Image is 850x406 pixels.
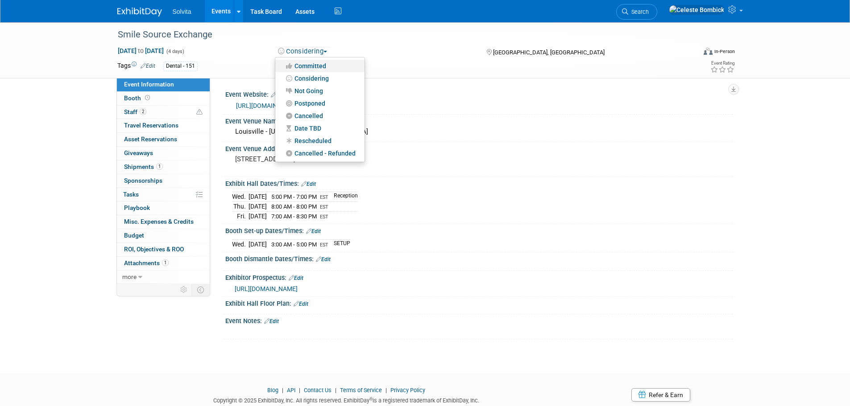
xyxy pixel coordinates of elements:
[225,177,733,189] div: Exhibit Hall Dates/Times:
[117,215,210,229] a: Misc. Expenses & Credits
[271,203,317,210] span: 8:00 AM - 8:00 PM
[249,202,267,212] td: [DATE]
[271,92,286,98] a: Edit
[117,394,576,405] div: Copyright © 2025 ExhibitDay, Inc. All rights reserved. ExhibitDay is a registered trademark of Ex...
[117,119,210,132] a: Travel Reservations
[117,106,210,119] a: Staff2
[271,241,317,248] span: 3:00 AM - 5:00 PM
[117,201,210,215] a: Playbook
[294,301,308,307] a: Edit
[191,284,210,295] td: Toggle Event Tabs
[271,213,317,220] span: 7:00 AM - 8:30 PM
[714,48,735,55] div: In-Person
[225,314,733,326] div: Event Notes:
[117,78,210,91] a: Event Information
[232,125,726,139] div: Louisville - [US_STATE][GEOGRAPHIC_DATA]
[117,229,210,242] a: Budget
[117,8,162,16] img: ExhibitDay
[328,239,350,249] td: SETUP
[123,191,139,198] span: Tasks
[124,149,153,156] span: Giveaways
[225,88,733,99] div: Event Website:
[124,177,162,184] span: Sponsorships
[232,239,249,249] td: Wed.
[275,135,365,147] a: Rescheduled
[176,284,192,295] td: Personalize Event Tab Strip
[287,387,295,394] a: API
[173,8,191,15] span: Solvita
[115,27,683,43] div: Smile Source Exchange
[225,224,733,236] div: Booth Set-up Dates/Times:
[117,271,210,284] a: more
[124,122,178,129] span: Travel Reservations
[669,5,725,15] img: Celeste Bombick
[124,108,146,115] span: Staff
[232,202,249,212] td: Thu.
[316,256,331,262] a: Edit
[628,8,649,15] span: Search
[117,243,210,256] a: ROI, Objectives & ROO
[616,4,657,20] a: Search
[328,192,358,202] td: Reception
[137,47,145,54] span: to
[235,285,298,292] a: [URL][DOMAIN_NAME]
[369,397,373,402] sup: ®
[166,49,184,54] span: (4 days)
[704,48,713,55] img: Format-Inperson.png
[383,387,389,394] span: |
[275,47,331,56] button: Considering
[249,192,267,202] td: [DATE]
[264,318,279,324] a: Edit
[710,61,734,66] div: Event Rating
[225,271,733,283] div: Exhibitor Prospectus:
[124,135,177,143] span: Asset Reservations
[390,387,425,394] a: Privacy Policy
[289,275,303,281] a: Edit
[271,193,317,200] span: 5:00 PM - 7:00 PM
[320,242,328,248] span: EST
[117,61,155,71] td: Tags
[333,387,339,394] span: |
[124,246,184,253] span: ROI, Objectives & ROO
[117,133,210,146] a: Asset Reservations
[643,46,735,60] div: Event Format
[225,115,733,126] div: Event Venue Name:
[280,387,286,394] span: |
[249,211,267,221] td: [DATE]
[124,81,174,88] span: Event Information
[124,259,169,267] span: Attachments
[117,257,210,270] a: Attachments1
[232,211,249,221] td: Fri.
[117,147,210,160] a: Giveaways
[232,192,249,202] td: Wed.
[196,108,203,116] span: Potential Scheduling Conflict -- at least one attendee is tagged in another overlapping event.
[249,239,267,249] td: [DATE]
[297,387,303,394] span: |
[124,232,144,239] span: Budget
[320,214,328,220] span: EST
[340,387,382,394] a: Terms of Service
[275,147,365,160] a: Cancelled - Refunded
[275,97,365,110] a: Postponed
[225,297,733,308] div: Exhibit Hall Floor Plan:
[117,160,210,174] a: Shipments1
[304,387,332,394] a: Contact Us
[122,273,137,280] span: more
[225,252,733,264] div: Booth Dismantle Dates/Times:
[143,94,152,101] span: Booth not reserved yet
[493,49,605,56] span: [GEOGRAPHIC_DATA], [GEOGRAPHIC_DATA]
[320,204,328,210] span: EST
[117,92,210,105] a: Booth
[320,194,328,200] span: EST
[117,174,210,188] a: Sponsorships
[306,228,321,234] a: Edit
[117,47,164,55] span: [DATE] [DATE]
[301,181,316,187] a: Edit
[236,102,299,109] a: [URL][DOMAIN_NAME]
[275,110,365,122] a: Cancelled
[275,122,365,135] a: Date TBD
[163,62,198,71] div: Dental - 151
[275,85,365,97] a: Not Going
[225,142,733,153] div: Event Venue Address:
